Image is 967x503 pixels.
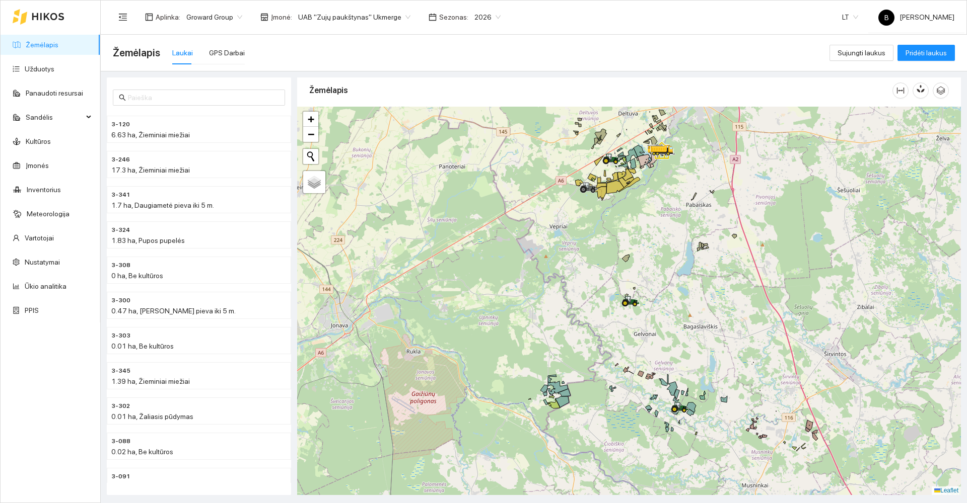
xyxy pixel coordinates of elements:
[303,149,318,164] button: Initiate a new search
[111,366,130,376] span: 3-345
[119,94,126,101] span: search
[308,128,314,140] span: −
[111,472,130,481] span: 3-091
[111,166,190,174] span: 17.3 ha, Žieminiai miežiai
[906,47,947,58] span: Pridėti laukus
[111,131,190,139] span: 6.63 ha, Žieminiai miežiai
[303,112,318,127] a: Zoom in
[113,7,133,27] button: menu-fold
[156,12,180,23] span: Aplinka :
[111,401,130,411] span: 3-302
[118,13,127,22] span: menu-fold
[26,107,83,127] span: Sandėlis
[111,331,130,341] span: 3-303
[209,47,245,58] div: GPS Darbai
[111,342,174,350] span: 0.01 ha, Be kultūros
[830,45,893,61] button: Sujungti laukus
[111,190,130,200] span: 3-341
[145,13,153,21] span: layout
[308,113,314,125] span: +
[111,201,214,209] span: 1.7 ha, Daugiametė pieva iki 5 m.
[25,234,54,242] a: Vartotojai
[830,49,893,57] a: Sujungti laukus
[934,487,958,494] a: Leaflet
[111,236,185,244] span: 1.83 ha, Pupos pupelės
[260,13,268,21] span: shop
[111,377,190,385] span: 1.39 ha, Žieminiai miežiai
[26,137,51,145] a: Kultūros
[892,82,909,99] button: column-width
[128,92,279,103] input: Paieška
[27,186,61,194] a: Inventorius
[186,10,242,25] span: Groward Group
[172,47,193,58] div: Laukai
[26,89,83,97] a: Panaudoti resursai
[25,282,66,290] a: Ūkio analitika
[878,13,954,21] span: [PERSON_NAME]
[838,47,885,58] span: Sujungti laukus
[303,171,325,193] a: Layers
[474,10,501,25] span: 2026
[111,307,236,315] span: 0.47 ha, [PERSON_NAME] pieva iki 5 m.
[897,49,955,57] a: Pridėti laukus
[298,10,410,25] span: UAB "Zujų paukštynas" Ukmerge
[111,412,193,421] span: 0.01 ha, Žaliasis pūdymas
[27,210,70,218] a: Meteorologija
[884,10,889,26] span: B
[111,261,130,270] span: 3-308
[271,12,292,23] span: Įmonė :
[111,296,130,305] span: 3-300
[25,258,60,266] a: Nustatymai
[111,225,130,235] span: 3-324
[111,120,130,129] span: 3-120
[26,161,49,170] a: Įmonės
[303,127,318,142] a: Zoom out
[25,306,39,314] a: PPIS
[111,155,130,164] span: 3-246
[893,87,908,95] span: column-width
[26,41,58,49] a: Žemėlapis
[429,13,437,21] span: calendar
[439,12,468,23] span: Sezonas :
[25,65,54,73] a: Užduotys
[111,272,163,280] span: 0 ha, Be kultūros
[842,10,858,25] span: LT
[111,448,173,456] span: 0.02 ha, Be kultūros
[111,437,130,446] span: 3-088
[897,45,955,61] button: Pridėti laukus
[309,76,892,105] div: Žemėlapis
[113,45,160,61] span: Žemėlapis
